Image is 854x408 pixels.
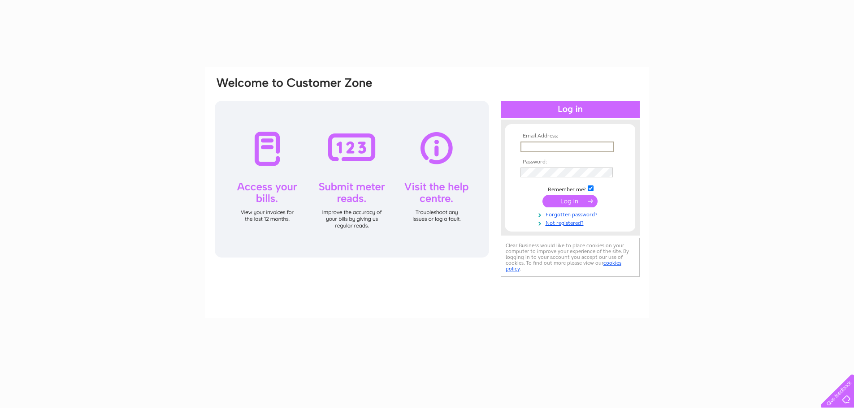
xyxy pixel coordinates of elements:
a: Not registered? [520,218,622,227]
td: Remember me? [518,184,622,193]
input: Submit [542,195,598,207]
th: Email Address: [518,133,622,139]
a: Forgotten password? [520,210,622,218]
th: Password: [518,159,622,165]
div: Clear Business would like to place cookies on your computer to improve your experience of the sit... [501,238,640,277]
a: cookies policy [506,260,621,272]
